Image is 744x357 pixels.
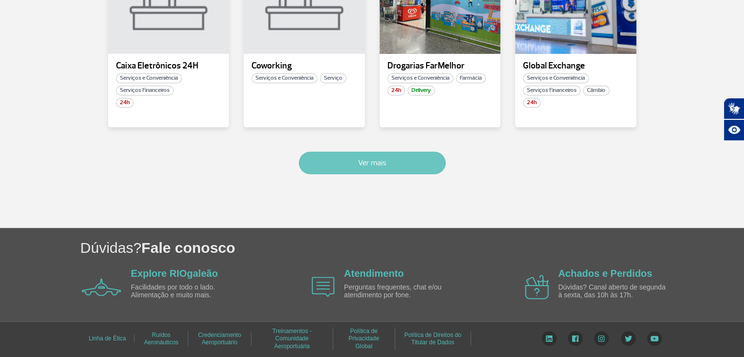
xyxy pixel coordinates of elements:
[387,86,405,95] span: 24h
[89,332,126,345] a: Linha de Ética
[320,73,346,83] span: Serviço
[387,73,453,83] span: Serviços e Conveniência
[116,86,174,95] span: Serviços Financeiros
[558,268,652,279] a: Achados e Perdidos
[82,278,121,296] img: airplane icon
[456,73,486,83] span: Farmácia
[348,324,379,353] a: Política de Privacidade Global
[723,98,744,119] button: Abrir tradutor de língua de sinais.
[647,331,662,346] img: YouTube
[344,284,456,299] p: Perguntas frequentes, chat e/ou atendimento por fone.
[344,268,404,279] a: Atendimento
[116,61,222,71] p: Caixa Eletrônicos 24H
[523,98,541,108] span: 24h
[272,324,312,353] a: Treinamentos - Comunidade Aeroportuária
[312,277,335,297] img: airplane icon
[407,86,435,95] span: Delivery
[594,331,609,346] img: Instagram
[131,284,244,299] p: Facilidades por todo o lado. Alimentação e muito mais.
[198,328,241,349] a: Credenciamento Aeroportuário
[541,331,557,346] img: LinkedIn
[568,331,583,346] img: Facebook
[583,86,609,95] span: Câmbio
[558,284,671,299] p: Dúvidas? Canal aberto de segunda à sexta, das 10h às 17h.
[144,328,178,349] a: Ruídos Aeronáuticos
[116,98,134,108] span: 24h
[723,119,744,141] button: Abrir recursos assistivos.
[116,73,182,83] span: Serviços e Conveniência
[80,238,744,258] h1: Dúvidas?
[525,275,549,299] img: airplane icon
[723,98,744,141] div: Plugin de acessibilidade da Hand Talk.
[523,73,589,83] span: Serviços e Conveniência
[299,152,446,174] button: Ver mais
[404,328,461,349] a: Política de Direitos do Titular de Dados
[621,331,636,346] img: Twitter
[141,240,235,256] span: Fale conosco
[131,268,218,279] a: Explore RIOgaleão
[387,61,493,71] p: Drogarias FarMelhor
[251,73,317,83] span: Serviços e Conveniência
[251,61,357,71] p: Coworking
[523,61,629,71] p: Global Exchange
[523,86,581,95] span: Serviços Financeiros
